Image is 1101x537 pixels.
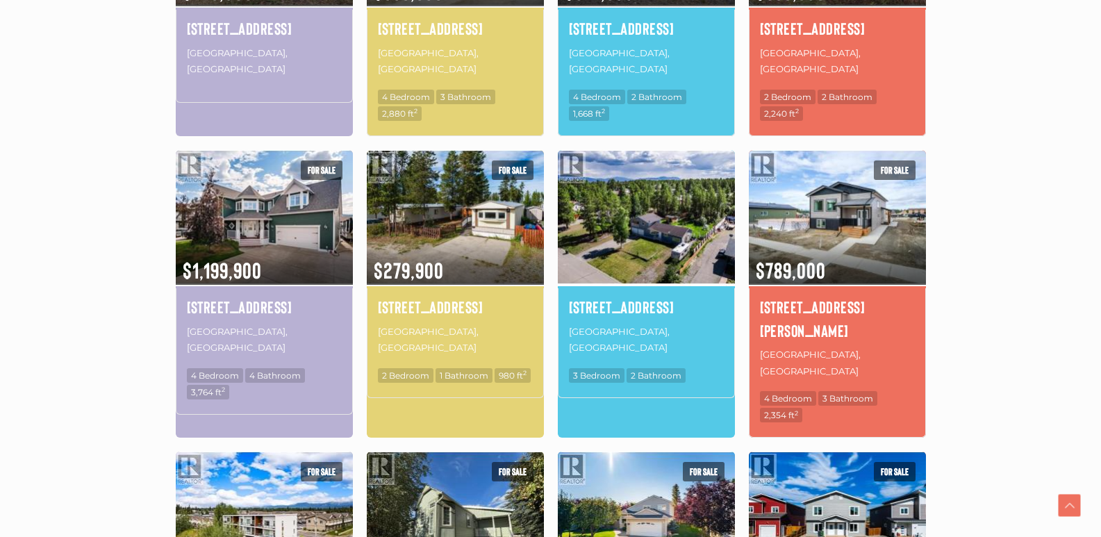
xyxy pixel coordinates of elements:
span: 2,354 ft [760,408,802,422]
span: 3 Bathroom [818,391,877,406]
span: For sale [301,462,342,481]
span: 2 Bathroom [627,90,686,104]
span: 1,668 ft [569,106,609,121]
img: 5 GEM PLACE, Whitehorse, Yukon [176,148,353,286]
img: 190-986 RANGE ROAD, Whitehorse, Yukon [367,148,544,286]
span: For sale [492,462,533,481]
span: 3,764 ft [187,385,229,399]
p: [GEOGRAPHIC_DATA], [GEOGRAPHIC_DATA] [760,345,915,381]
span: 4 Bathroom [245,368,305,383]
span: 4 Bedroom [569,90,625,104]
span: 4 Bedroom [378,90,434,104]
span: 2 Bedroom [760,90,816,104]
span: 980 ft [495,368,531,383]
p: [GEOGRAPHIC_DATA], [GEOGRAPHIC_DATA] [187,322,342,358]
sup: 2 [795,409,798,417]
span: For sale [301,160,342,180]
span: 2,240 ft [760,106,803,121]
p: [GEOGRAPHIC_DATA], [GEOGRAPHIC_DATA] [569,44,724,79]
a: [STREET_ADDRESS] [378,295,533,319]
a: [STREET_ADDRESS] [569,17,724,40]
span: $1,199,900 [176,239,353,285]
p: [GEOGRAPHIC_DATA], [GEOGRAPHIC_DATA] [378,44,533,79]
sup: 2 [795,107,799,115]
span: 3 Bedroom [569,368,624,383]
a: [STREET_ADDRESS] [378,17,533,40]
span: 2 Bedroom [378,368,433,383]
sup: 2 [523,369,527,377]
img: 28 10TH AVENUE, Whitehorse, Yukon [558,148,735,286]
sup: 2 [602,107,605,115]
span: For sale [874,160,916,180]
span: 1 Bathroom [436,368,492,383]
sup: 2 [222,386,225,393]
p: [GEOGRAPHIC_DATA], [GEOGRAPHIC_DATA] [760,44,915,79]
span: For sale [683,462,725,481]
span: 2 Bathroom [818,90,877,104]
a: [STREET_ADDRESS] [760,17,915,40]
p: [GEOGRAPHIC_DATA], [GEOGRAPHIC_DATA] [187,44,342,79]
a: [STREET_ADDRESS] [187,17,342,40]
span: For sale [874,462,916,481]
span: 2 Bathroom [627,368,686,383]
span: $789,000 [749,239,926,285]
p: [GEOGRAPHIC_DATA], [GEOGRAPHIC_DATA] [569,322,724,358]
sup: 2 [414,107,417,115]
img: 221 LEOTA STREET, Whitehorse, Yukon [749,148,926,286]
span: $279,900 [367,239,544,285]
span: 2,880 ft [378,106,422,121]
span: For sale [492,160,533,180]
p: [GEOGRAPHIC_DATA], [GEOGRAPHIC_DATA] [378,322,533,358]
span: 4 Bedroom [187,368,243,383]
a: [STREET_ADDRESS][PERSON_NAME] [760,295,915,342]
a: [STREET_ADDRESS] [187,295,342,319]
span: 3 Bathroom [436,90,495,104]
a: [STREET_ADDRESS] [569,295,724,319]
span: 4 Bedroom [760,391,816,406]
